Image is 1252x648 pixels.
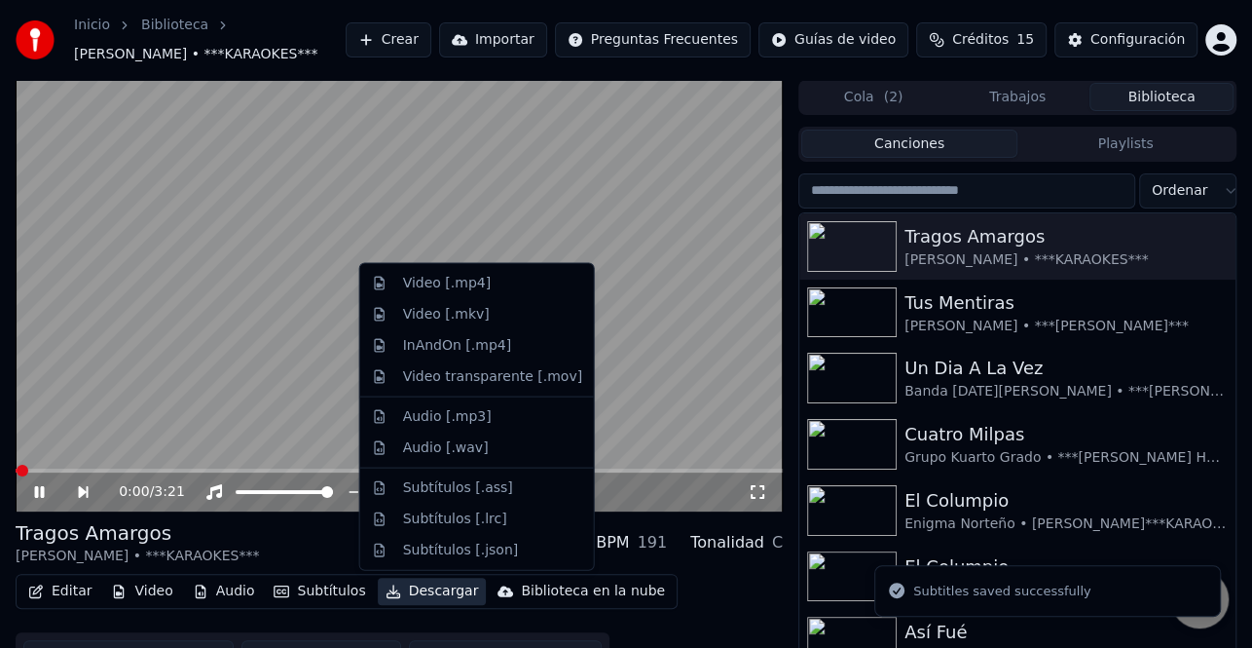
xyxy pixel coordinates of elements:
a: Inicio [74,16,110,35]
div: Biblioteca en la nube [521,582,665,601]
div: InAndOn [.mp4] [403,335,512,355]
div: Video transparente [.mov] [403,366,582,386]
button: Video [103,578,180,605]
div: [PERSON_NAME] • ***KARAOKES*** [904,250,1228,270]
nav: breadcrumb [74,16,346,64]
button: Guías de video [758,22,908,57]
button: Descargar [378,578,487,605]
div: Un Dia A La Vez [904,355,1228,382]
button: Configuración [1054,22,1197,57]
span: [PERSON_NAME] • ***KARAOKES*** [74,45,317,64]
button: Créditos15 [916,22,1047,57]
div: Grupo Kuarto Grado • ***[PERSON_NAME] Hn*** [904,448,1228,468]
div: El Columpio [904,487,1228,515]
span: 3:21 [154,482,184,502]
div: Video [.mkv] [403,305,490,324]
button: Subtítulos [266,578,373,605]
div: Tragos Amargos [16,519,259,547]
div: Tragos Amargos [904,223,1228,250]
div: BPM [596,531,629,554]
span: Ordenar [1152,181,1207,201]
button: Crear [346,22,431,57]
img: youka [16,20,55,59]
div: Subtítulos [.lrc] [403,509,507,528]
span: 0:00 [119,482,149,502]
div: Tus Mentiras [904,289,1228,317]
a: Biblioteca [141,16,208,35]
div: Configuración [1090,30,1185,50]
button: Audio [185,578,263,605]
button: Importar [439,22,547,57]
button: Editar [20,578,99,605]
div: [PERSON_NAME] • ***KARAOKES*** [16,547,259,566]
button: Canciones [801,130,1017,158]
div: Así Fué [904,619,1228,646]
div: 191 [637,531,667,554]
div: / [119,482,166,502]
div: Subtítulos [.json] [403,540,519,559]
div: Audio [.wav] [403,438,489,457]
div: C [772,531,783,554]
button: Cola [801,83,945,111]
button: Playlists [1017,130,1234,158]
div: Audio [.mp3] [403,406,492,426]
span: 15 [1016,30,1034,50]
div: Tonalidad [690,531,764,554]
div: Banda [DATE][PERSON_NAME] • ***[PERSON_NAME] Hn*** [904,382,1228,401]
div: Enigma Norteño • [PERSON_NAME]***KARAOKE**** [904,515,1228,534]
div: Video [.mp4] [403,274,491,293]
div: Subtítulos [.ass] [403,477,513,497]
span: ( 2 ) [883,88,902,107]
div: Subtitles saved successfully [913,582,1090,601]
button: Preguntas Frecuentes [555,22,751,57]
span: Créditos [952,30,1009,50]
div: Cuatro Milpas [904,421,1228,448]
div: [PERSON_NAME] • ***[PERSON_NAME]*** [904,317,1228,336]
button: Trabajos [945,83,1089,111]
button: Biblioteca [1089,83,1234,111]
